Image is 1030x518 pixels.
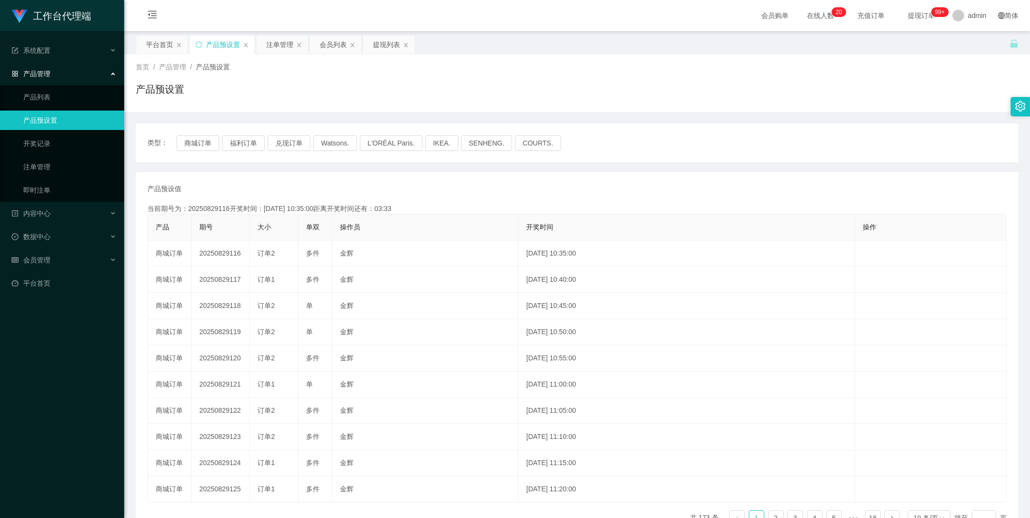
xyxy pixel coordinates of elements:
td: 商城订单 [148,450,192,476]
div: 平台首页 [146,35,173,54]
td: 金辉 [332,398,518,424]
td: 商城订单 [148,372,192,398]
span: 订单2 [257,249,275,257]
td: 金辉 [332,372,518,398]
span: 多件 [306,459,320,467]
span: / [153,63,155,71]
i: 图标: appstore-o [12,70,18,77]
div: 当前期号为：20250829116开奖时间：[DATE] 10:35:00距离开奖时间还有：03:33 [147,204,1007,214]
td: 商城订单 [148,476,192,502]
button: IKEA. [425,135,458,151]
td: [DATE] 11:10:00 [518,424,855,450]
td: 商城订单 [148,345,192,372]
span: 提现订单 [903,12,940,19]
i: 图标: close [403,42,409,48]
span: 产品预设值 [147,184,181,194]
a: 工作台代理端 [12,12,91,19]
span: 多件 [306,485,320,493]
h1: 工作台代理端 [33,0,91,32]
td: 商城订单 [148,424,192,450]
span: 产品管理 [12,70,50,78]
td: 20250829121 [192,372,250,398]
span: 单双 [306,223,320,231]
span: 多件 [306,275,320,283]
span: / [190,63,192,71]
td: 金辉 [332,319,518,345]
td: 20250829124 [192,450,250,476]
span: 单 [306,302,313,309]
sup: 20 [832,7,846,17]
i: 图标: setting [1015,101,1026,112]
td: 金辉 [332,241,518,267]
button: Watsons. [313,135,357,151]
i: 图标: close [176,42,182,48]
span: 多件 [306,354,320,362]
a: 注单管理 [23,157,116,177]
span: 单 [306,380,313,388]
span: 操作 [863,223,876,231]
td: 金辉 [332,293,518,319]
td: [DATE] 11:00:00 [518,372,855,398]
span: 期号 [199,223,213,231]
i: 图标: menu-fold [136,0,169,32]
span: 会员管理 [12,256,50,264]
span: 充值订单 [853,12,889,19]
div: 产品预设置 [206,35,240,54]
span: 数据中心 [12,233,50,241]
td: [DATE] 10:50:00 [518,319,855,345]
td: 20250829119 [192,319,250,345]
p: 2 [836,7,839,17]
span: 开奖时间 [526,223,553,231]
button: COURTS. [515,135,561,151]
td: 金辉 [332,424,518,450]
i: 图标: profile [12,210,18,217]
td: [DATE] 10:35:00 [518,241,855,267]
td: 20250829122 [192,398,250,424]
td: [DATE] 11:20:00 [518,476,855,502]
i: 图标: close [243,42,249,48]
td: 20250829116 [192,241,250,267]
td: [DATE] 11:15:00 [518,450,855,476]
button: 商城订单 [177,135,219,151]
a: 即时注单 [23,180,116,200]
td: [DATE] 10:55:00 [518,345,855,372]
span: 订单2 [257,302,275,309]
td: 20250829123 [192,424,250,450]
span: 订单2 [257,406,275,414]
td: 20250829125 [192,476,250,502]
i: 图标: global [998,12,1005,19]
td: [DATE] 11:05:00 [518,398,855,424]
span: 操作员 [340,223,360,231]
div: 注单管理 [266,35,293,54]
td: 20250829118 [192,293,250,319]
span: 订单1 [257,459,275,467]
button: 兑现订单 [268,135,310,151]
td: 20250829120 [192,345,250,372]
span: 订单2 [257,328,275,336]
span: 在线人数 [802,12,839,19]
td: 20250829117 [192,267,250,293]
span: 首页 [136,63,149,71]
span: 类型： [147,135,177,151]
a: 开奖记录 [23,134,116,153]
sup: 1000 [931,7,949,17]
h1: 产品预设置 [136,82,184,97]
i: 图标: unlock [1010,39,1018,48]
span: 产品预设置 [196,63,230,71]
td: 商城订单 [148,398,192,424]
span: 单 [306,328,313,336]
td: 商城订单 [148,293,192,319]
span: 订单1 [257,275,275,283]
span: 产品 [156,223,169,231]
td: 金辉 [332,450,518,476]
a: 产品预设置 [23,111,116,130]
p: 0 [839,7,842,17]
span: 内容中心 [12,210,50,217]
span: 多件 [306,249,320,257]
td: 商城订单 [148,267,192,293]
td: 金辉 [332,476,518,502]
span: 订单2 [257,354,275,362]
span: 产品管理 [159,63,186,71]
i: 图标: close [296,42,302,48]
i: 图标: sync [195,41,202,48]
